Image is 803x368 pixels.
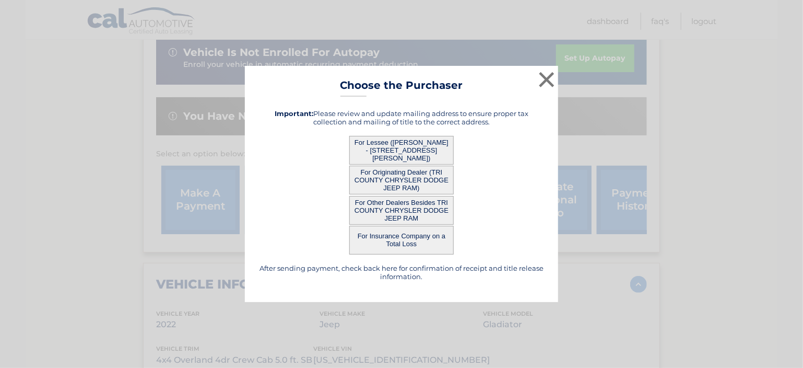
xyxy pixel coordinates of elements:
button: For Insurance Company on a Total Loss [349,226,454,255]
h3: Choose the Purchaser [340,79,463,97]
button: For Originating Dealer (TRI COUNTY CHRYSLER DODGE JEEP RAM) [349,166,454,194]
button: For Lessee ([PERSON_NAME] - [STREET_ADDRESS][PERSON_NAME]) [349,136,454,165]
h5: After sending payment, check back here for confirmation of receipt and title release information. [258,264,545,281]
button: For Other Dealers Besides TRI COUNTY CHRYSLER DODGE JEEP RAM [349,196,454,225]
h5: Please review and update mailing address to ensure proper tax collection and mailing of title to ... [258,109,545,126]
button: × [536,69,557,90]
strong: Important: [275,109,313,118]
